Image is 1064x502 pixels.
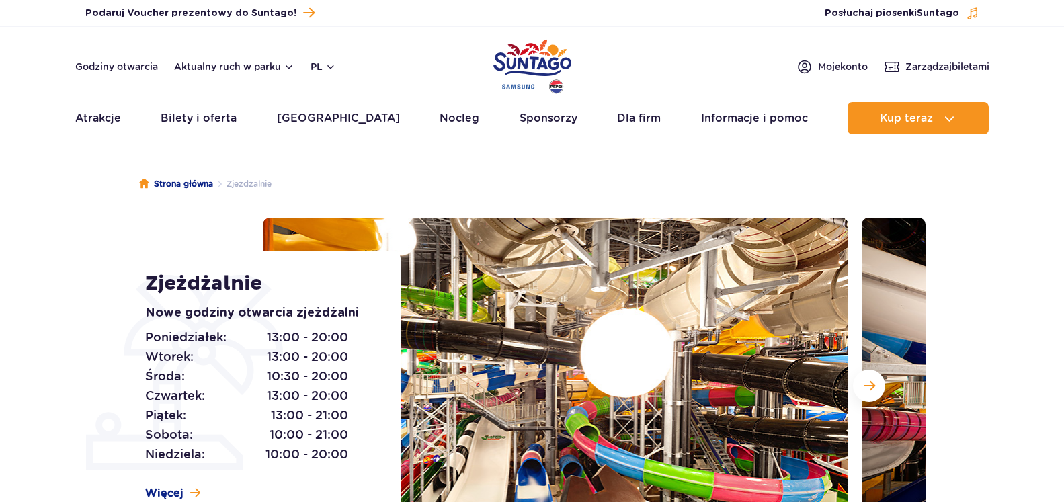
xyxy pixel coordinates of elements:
[825,7,959,20] span: Posłuchaj piosenki
[75,102,121,134] a: Atrakcje
[145,367,185,386] span: Środa:
[848,102,989,134] button: Kup teraz
[884,58,989,75] a: Zarządzajbiletami
[145,445,205,464] span: Niedziela:
[145,425,193,444] span: Sobota:
[267,386,348,405] span: 13:00 - 20:00
[270,425,348,444] span: 10:00 - 21:00
[617,102,661,134] a: Dla firm
[85,7,296,20] span: Podaruj Voucher prezentowy do Suntago!
[267,328,348,347] span: 13:00 - 20:00
[145,486,183,501] span: Więcej
[174,61,294,72] button: Aktualny ruch w parku
[905,60,989,73] span: Zarządzaj biletami
[145,328,227,347] span: Poniedziałek:
[917,9,959,18] span: Suntago
[311,60,336,73] button: pl
[271,406,348,425] span: 13:00 - 21:00
[139,177,213,191] a: Strona główna
[520,102,577,134] a: Sponsorzy
[277,102,400,134] a: [GEOGRAPHIC_DATA]
[440,102,479,134] a: Nocleg
[796,58,868,75] a: Mojekonto
[145,486,200,501] a: Więcej
[701,102,808,134] a: Informacje i pomoc
[267,347,348,366] span: 13:00 - 20:00
[145,304,370,323] p: Nowe godziny otwarcia zjeżdżalni
[85,4,315,22] a: Podaruj Voucher prezentowy do Suntago!
[267,367,348,386] span: 10:30 - 20:00
[880,112,933,124] span: Kup teraz
[825,7,979,20] button: Posłuchaj piosenkiSuntago
[75,60,158,73] a: Godziny otwarcia
[145,386,205,405] span: Czwartek:
[213,177,272,191] li: Zjeżdżalnie
[493,34,571,95] a: Park of Poland
[265,445,348,464] span: 10:00 - 20:00
[145,271,370,296] h1: Zjeżdżalnie
[145,406,186,425] span: Piątek:
[161,102,237,134] a: Bilety i oferta
[818,60,868,73] span: Moje konto
[853,370,885,402] button: Następny slajd
[145,347,194,366] span: Wtorek:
